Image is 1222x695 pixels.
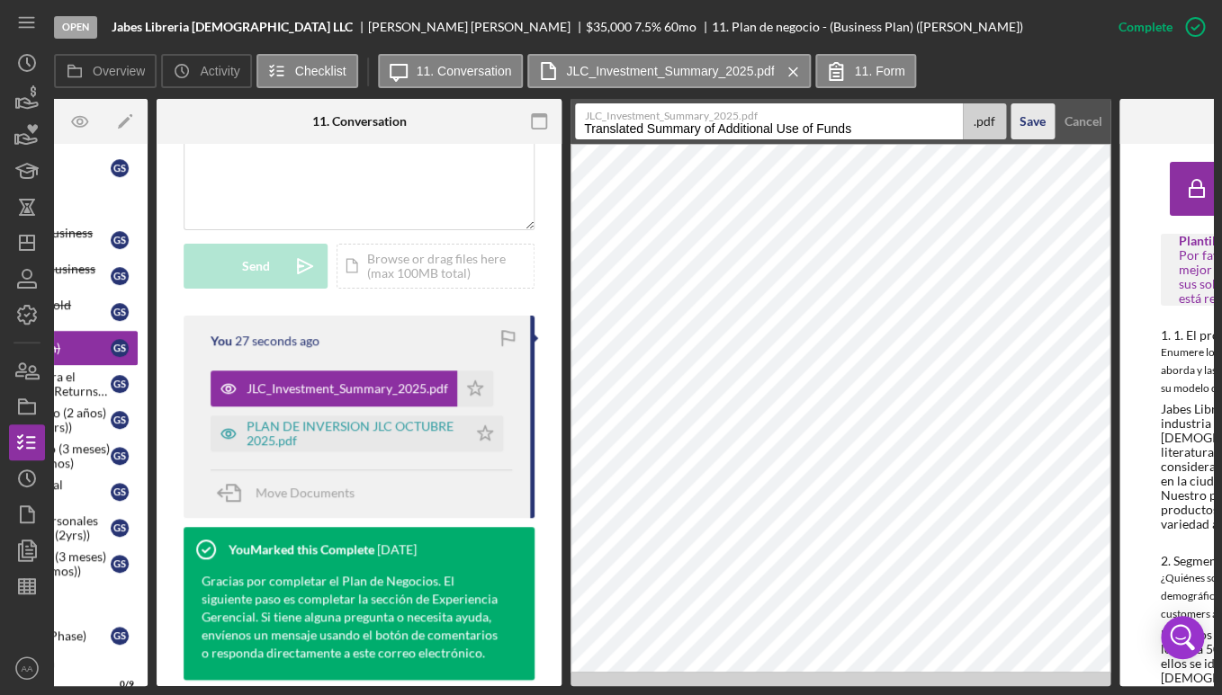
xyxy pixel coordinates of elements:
[102,679,134,690] div: 0 / 9
[9,650,45,686] button: AA
[211,470,373,515] button: Move Documents
[111,375,129,393] div: G S
[22,664,33,673] text: AA
[417,64,512,78] label: 11. Conversation
[93,64,145,78] label: Overview
[111,627,129,645] div: G S
[54,16,97,39] div: Open
[211,370,493,406] button: JLC_Investment_Summary_2025.pdf
[111,231,129,249] div: G S
[235,334,319,348] time: 2025-10-07 23:22
[211,415,503,451] button: PLAN DE INVERSION JLC OCTUBRE 2025.pdf
[378,54,524,88] button: 11. Conversation
[229,542,374,557] div: You Marked this Complete
[112,20,353,34] b: Jabes Libreria [DEMOGRAPHIC_DATA] LLC
[111,159,129,177] div: G S
[202,572,499,662] div: Gracias por completar el Plan de Negocios. El siguiente paso es completar la sección de Experienc...
[586,19,632,34] span: $35,000
[200,64,239,78] label: Activity
[247,419,458,448] div: PLAN DE INVERSION JLC OCTUBRE 2025.pdf
[111,267,129,285] div: G S
[184,244,328,289] button: Send
[712,20,1023,34] div: 11. Plan de negocio - (Business Plan) ([PERSON_NAME])
[1119,9,1173,45] div: Complete
[527,54,811,88] button: JLC_Investment_Summary_2025.pdf
[312,114,407,129] div: 11. Conversation
[111,411,129,429] div: G S
[111,303,129,321] div: G S
[664,20,696,34] div: 60 mo
[247,381,448,396] div: JLC_Investment_Summary_2025.pdf
[1101,9,1213,45] button: Complete
[256,485,355,500] span: Move Documents
[242,244,270,289] div: Send
[111,447,129,465] div: G S
[1161,616,1204,659] div: Open Intercom Messenger
[111,483,129,501] div: G S
[566,64,774,78] label: JLC_Investment_Summary_2025.pdf
[854,64,904,78] label: 11. Form
[815,54,916,88] button: 11. Form
[634,20,661,34] div: 7.5 %
[111,519,129,537] div: G S
[54,54,157,88] button: Overview
[111,339,129,357] div: G S
[377,542,417,557] time: 2025-06-26 19:49
[256,54,358,88] button: Checklist
[295,64,346,78] label: Checklist
[368,20,586,34] div: [PERSON_NAME] [PERSON_NAME]
[161,54,251,88] button: Activity
[111,555,129,573] div: G S
[585,104,962,122] label: JLC_Investment_Summary_2025.pdf
[211,334,232,348] div: You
